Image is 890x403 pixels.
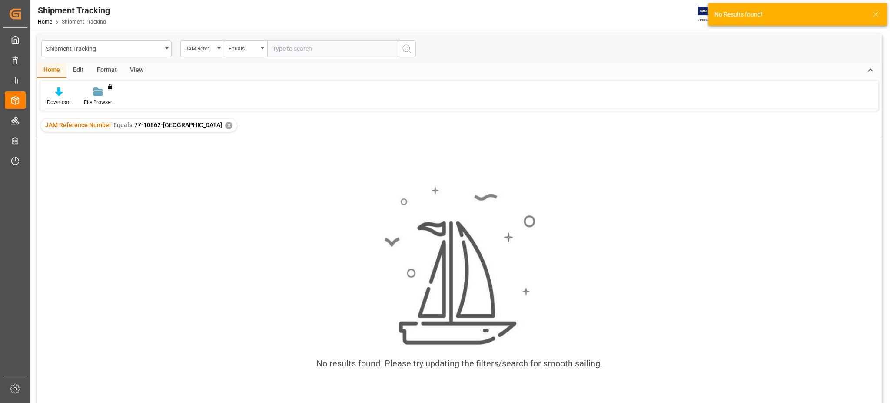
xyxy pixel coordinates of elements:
img: smooth_sailing.jpeg [383,185,535,346]
button: open menu [180,40,224,57]
div: Edit [66,63,90,78]
div: No results found. Please try updating the filters/search for smooth sailing. [316,357,602,370]
a: Home [38,19,52,25]
button: open menu [41,40,172,57]
div: Format [90,63,123,78]
div: No Results found! [714,10,864,19]
div: View [123,63,150,78]
img: Exertis%20JAM%20-%20Email%20Logo.jpg_1722504956.jpg [698,7,728,22]
div: JAM Reference Number [185,43,215,53]
div: ✕ [225,122,232,129]
button: search button [398,40,416,57]
span: JAM Reference Number [45,121,111,128]
div: Shipment Tracking [46,43,162,54]
div: Home [37,63,66,78]
div: Download [47,98,71,106]
span: Equals [113,121,132,128]
button: open menu [224,40,267,57]
span: 77-10862-[GEOGRAPHIC_DATA] [134,121,222,128]
div: Equals [229,43,258,53]
input: Type to search [267,40,398,57]
div: Shipment Tracking [38,4,110,17]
